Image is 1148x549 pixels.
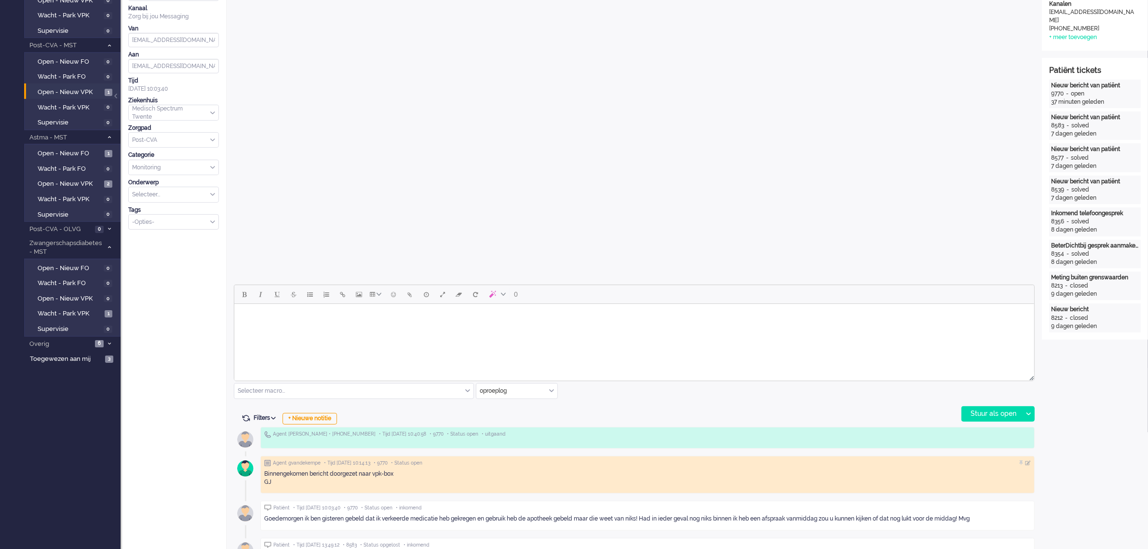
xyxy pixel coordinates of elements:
[128,25,219,33] div: Van
[318,286,335,302] button: Numbered list
[1070,314,1088,322] div: closed
[1051,282,1063,290] div: 8213
[1051,274,1139,282] div: Meting buiten grenswaarden
[28,262,120,273] a: Open - Nieuw FO 0
[105,310,112,317] span: 1
[467,286,484,302] button: Reset content
[28,277,120,288] a: Wacht - Park FO 0
[38,210,101,220] span: Supervisie
[1064,90,1071,98] div: -
[28,71,120,82] a: Wacht - Park FO 0
[514,290,518,298] span: 0
[344,505,358,511] span: • 9770
[273,460,321,467] span: Agent gvandekempe
[104,119,112,126] span: 0
[285,286,302,302] button: Strikethrough
[38,195,101,204] span: Wacht - Park VPK
[38,279,101,288] span: Wacht - Park FO
[379,431,426,438] span: • Tijd [DATE] 10:40:58
[104,265,112,272] span: 0
[104,326,112,333] span: 0
[104,180,112,188] span: 2
[104,27,112,35] span: 0
[402,286,418,302] button: Add attachment
[1051,186,1064,194] div: 8539
[253,286,269,302] button: Italic
[104,12,112,19] span: 0
[28,133,103,142] span: Astma - MST
[28,25,120,36] a: Supervisie 0
[1051,194,1139,202] div: 7 dagen geleden
[28,10,120,20] a: Wacht - Park VPK 0
[264,542,271,548] img: ic_chat_grey.svg
[396,505,421,511] span: • inkomend
[104,211,112,218] span: 0
[1051,209,1139,218] div: Inkomend telefoongesprek
[104,196,112,203] span: 0
[128,124,219,132] div: Zorgpad
[283,413,337,425] div: + Nieuwe notitie
[1064,218,1071,226] div: -
[128,151,219,159] div: Categorie
[1051,226,1139,234] div: 8 dagen geleden
[128,4,219,13] div: Kanaal
[28,178,120,189] a: Open - Nieuw VPK 2
[38,103,101,112] span: Wacht - Park VPK
[105,356,113,363] span: 3
[128,206,219,214] div: Tags
[28,353,121,364] a: Toegewezen aan mij 3
[95,340,104,347] span: 6
[1064,154,1071,162] div: -
[962,407,1022,421] div: Stuur als open
[391,460,422,467] span: • Status open
[385,286,402,302] button: Emoticons
[1051,90,1064,98] div: 9770
[1051,122,1064,130] div: 8583
[293,542,339,549] span: • Tijd [DATE] 13:49:12
[38,264,101,273] span: Open - Nieuw FO
[335,286,351,302] button: Insert/edit link
[484,286,510,302] button: AI
[1051,113,1139,122] div: Nieuw bericht van patiënt
[482,431,505,438] span: • uitgaand
[1064,186,1071,194] div: -
[1051,322,1139,330] div: 9 dagen geleden
[1064,122,1071,130] div: -
[38,118,101,127] span: Supervisie
[38,88,102,97] span: Open - Nieuw VPK
[128,13,219,21] div: Zorg bij jou Messaging
[1051,305,1139,314] div: Nieuw bericht
[264,515,1031,523] div: Goedemorgen ik ben gisteren gebeld dat ik verkeerde medicatie heb gekregen en gebruik heb de apot...
[367,286,385,302] button: Table
[1051,130,1139,138] div: 7 dagen geleden
[1070,282,1088,290] div: closed
[273,542,290,549] span: Patiënt
[1051,162,1139,170] div: 7 dagen geleden
[1051,145,1139,153] div: Nieuw bericht van patiënt
[28,308,120,318] a: Wacht - Park VPK 1
[28,56,120,67] a: Open - Nieuw FO 0
[351,286,367,302] button: Insert/edit image
[1051,290,1139,298] div: 9 dagen geleden
[233,427,257,452] img: avatar
[28,41,103,50] span: Post-CVA - MST
[105,89,112,96] span: 1
[1051,98,1139,106] div: 37 minuten geleden
[1071,250,1089,258] div: solved
[254,414,279,421] span: Filters
[430,431,444,438] span: • 9770
[1049,65,1141,76] div: Patiënt tickets
[1051,258,1139,266] div: 8 dagen geleden
[264,460,271,467] img: ic_note_grey.svg
[236,286,253,302] button: Bold
[1064,250,1071,258] div: -
[264,470,1031,486] div: Binnengekomen bericht doorgezet naar vpk-box GJ
[1026,372,1034,381] div: Resize
[28,163,120,174] a: Wacht - Park FO 0
[38,149,102,158] span: Open - Nieuw FO
[105,150,112,157] span: 1
[1051,178,1139,186] div: Nieuw bericht van patiënt
[104,58,112,66] span: 0
[273,431,376,438] span: Agent [PERSON_NAME] • [PHONE_NUMBER]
